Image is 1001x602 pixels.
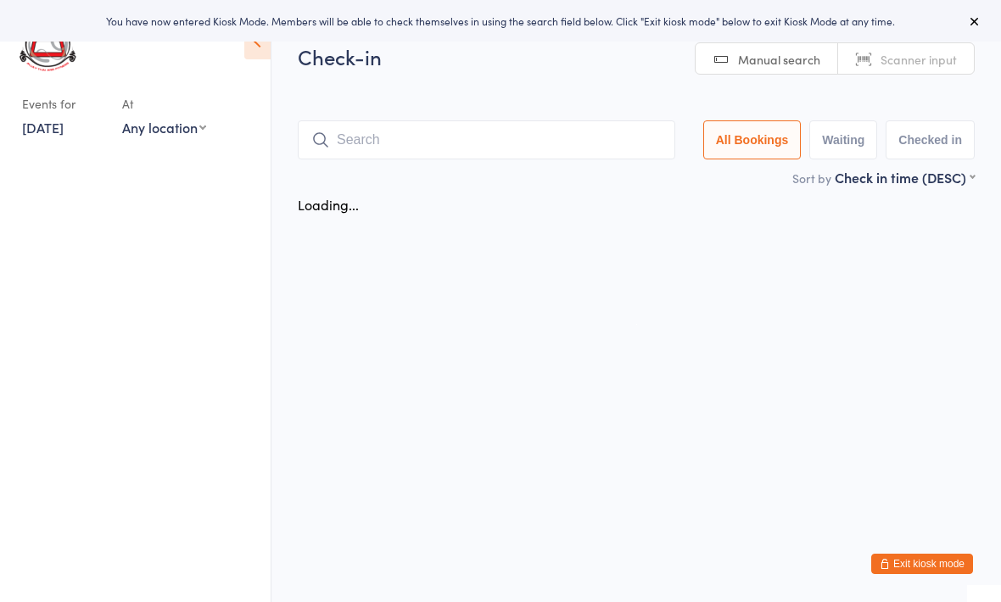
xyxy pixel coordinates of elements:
[298,120,675,159] input: Search
[792,170,831,187] label: Sort by
[871,554,973,574] button: Exit kiosk mode
[809,120,877,159] button: Waiting
[27,14,974,28] div: You have now entered Kiosk Mode. Members will be able to check themselves in using the search fie...
[738,51,820,68] span: Manual search
[703,120,802,159] button: All Bookings
[886,120,975,159] button: Checked in
[122,90,206,118] div: At
[835,168,975,187] div: Check in time (DESC)
[17,13,81,73] img: Art of Eight
[22,118,64,137] a: [DATE]
[22,90,105,118] div: Events for
[298,42,975,70] h2: Check-in
[881,51,957,68] span: Scanner input
[298,195,359,214] div: Loading...
[122,118,206,137] div: Any location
